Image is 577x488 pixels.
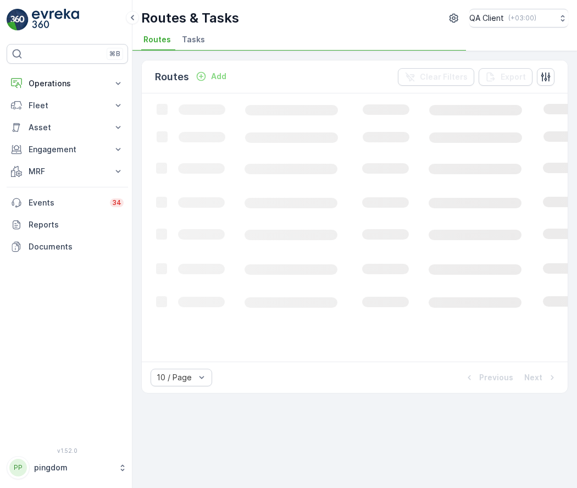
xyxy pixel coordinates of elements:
[7,160,128,182] button: MRF
[420,71,468,82] p: Clear Filters
[9,459,27,476] div: PP
[508,14,536,23] p: ( +03:00 )
[211,71,226,82] p: Add
[29,241,124,252] p: Documents
[7,192,128,214] a: Events34
[523,371,559,384] button: Next
[141,9,239,27] p: Routes & Tasks
[7,236,128,258] a: Documents
[7,95,128,117] button: Fleet
[32,9,79,31] img: logo_light-DOdMpM7g.png
[479,372,513,383] p: Previous
[7,9,29,31] img: logo
[7,73,128,95] button: Operations
[524,372,542,383] p: Next
[155,69,189,85] p: Routes
[29,219,124,230] p: Reports
[398,68,474,86] button: Clear Filters
[29,197,103,208] p: Events
[7,138,128,160] button: Engagement
[191,70,231,83] button: Add
[112,198,121,207] p: 34
[7,447,128,454] span: v 1.52.0
[29,166,106,177] p: MRF
[469,13,504,24] p: QA Client
[479,68,532,86] button: Export
[29,144,106,155] p: Engagement
[182,34,205,45] span: Tasks
[29,78,106,89] p: Operations
[7,456,128,479] button: PPpingdom
[469,9,568,27] button: QA Client(+03:00)
[34,462,113,473] p: pingdom
[29,122,106,133] p: Asset
[7,214,128,236] a: Reports
[501,71,526,82] p: Export
[463,371,514,384] button: Previous
[109,49,120,58] p: ⌘B
[29,100,106,111] p: Fleet
[143,34,171,45] span: Routes
[7,117,128,138] button: Asset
